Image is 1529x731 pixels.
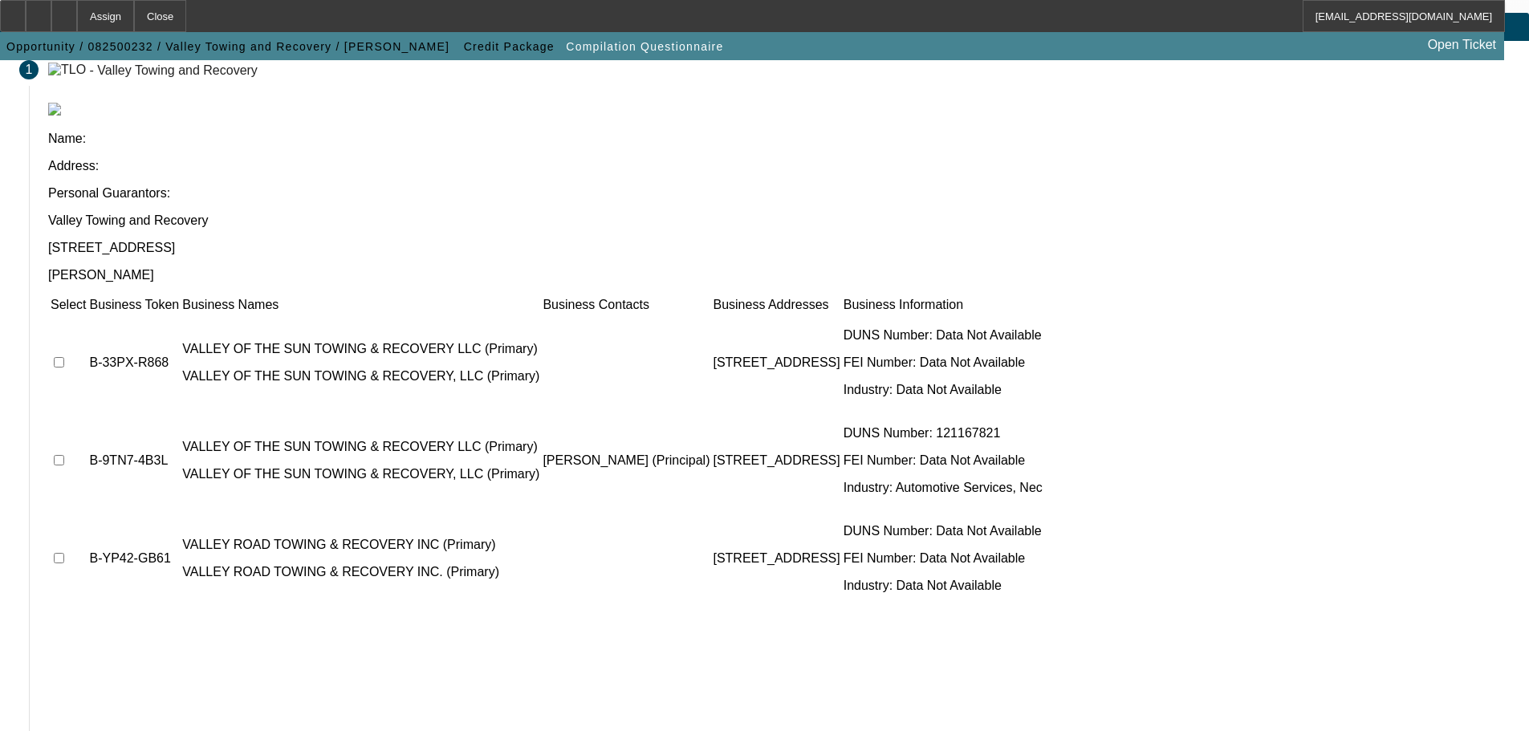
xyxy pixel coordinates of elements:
[48,241,1510,255] p: [STREET_ADDRESS]
[843,297,1043,313] td: Business Information
[181,297,540,313] td: Business Names
[460,32,559,61] button: Credit Package
[48,103,61,116] img: tlo.png
[844,426,1043,441] p: DUNS Number: 121167821
[566,40,723,53] span: Compilation Questionnaire
[88,315,180,411] td: B-33PX-R868
[88,412,180,509] td: B-9TN7-4B3L
[182,369,539,384] p: VALLEY OF THE SUN TOWING & RECOVERY, LLC (Primary)
[182,440,539,454] p: VALLEY OF THE SUN TOWING & RECOVERY LLC (Primary)
[844,524,1043,538] p: DUNS Number: Data Not Available
[712,297,840,313] td: Business Addresses
[182,467,539,481] p: VALLEY OF THE SUN TOWING & RECOVERY, LLC (Primary)
[844,383,1043,397] p: Industry: Data Not Available
[48,63,86,77] img: TLO
[90,63,258,76] div: - Valley Towing and Recovery
[48,186,1510,201] p: Personal Guarantors:
[844,328,1043,343] p: DUNS Number: Data Not Available
[182,538,539,552] p: VALLEY ROAD TOWING & RECOVERY INC (Primary)
[48,132,1510,146] p: Name:
[543,453,710,468] p: [PERSON_NAME] (Principal)
[844,481,1043,495] p: Industry: Automotive Services, Nec
[48,159,1510,173] p: Address:
[844,355,1043,370] p: FEI Number: Data Not Available
[713,355,840,370] p: [STREET_ADDRESS]
[50,297,87,313] td: Select
[48,213,1510,228] p: Valley Towing and Recovery
[844,579,1043,593] p: Industry: Data Not Available
[713,551,840,566] p: [STREET_ADDRESS]
[48,268,1510,282] p: [PERSON_NAME]
[6,40,449,53] span: Opportunity / 082500232 / Valley Towing and Recovery / [PERSON_NAME]
[542,297,710,313] td: Business Contacts
[562,32,727,61] button: Compilation Questionnaire
[844,551,1043,566] p: FEI Number: Data Not Available
[1421,31,1503,59] a: Open Ticket
[844,453,1043,468] p: FEI Number: Data Not Available
[182,565,539,579] p: VALLEY ROAD TOWING & RECOVERY INC. (Primary)
[26,63,33,77] span: 1
[713,453,840,468] p: [STREET_ADDRESS]
[182,342,539,356] p: VALLEY OF THE SUN TOWING & RECOVERY LLC (Primary)
[464,40,555,53] span: Credit Package
[88,510,180,607] td: B-YP42-GB61
[88,297,180,313] td: Business Token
